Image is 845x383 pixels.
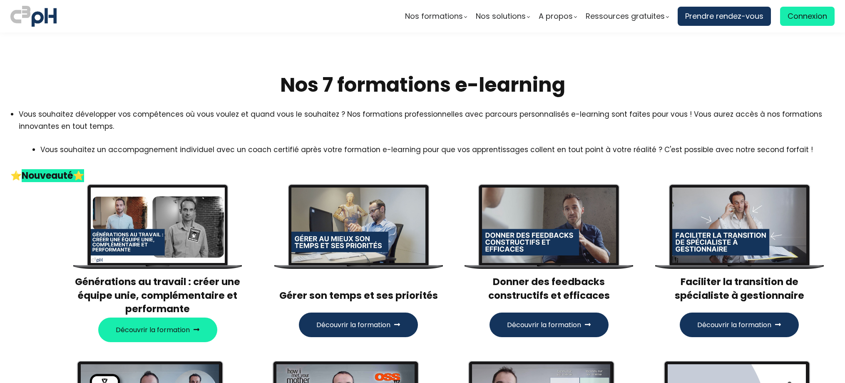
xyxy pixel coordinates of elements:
img: logo C3PH [10,4,57,28]
li: Vous souhaitez développer vos compétences où vous voulez et quand vous le souhaitez ? Nos formati... [19,108,835,132]
span: Découvrir la formation [316,320,390,330]
span: Nos formations [405,10,463,23]
span: Prendre rendez-vous [685,10,763,23]
strong: Nouveauté⭐ [22,169,84,182]
a: Connexion [780,7,835,26]
span: ⭐ [10,169,22,182]
span: Découvrir la formation [116,325,190,335]
h3: Générations au travail : créer une équipe unie, complémentaire et performante [73,275,243,315]
span: Connexion [788,10,827,23]
span: Nos solutions [476,10,526,23]
button: Découvrir la formation [98,318,217,342]
span: Découvrir la formation [507,320,581,330]
button: Découvrir la formation [680,313,799,337]
h3: Gérer son temps et ses priorités [274,275,444,302]
a: Prendre rendez-vous [678,7,771,26]
h3: Donner des feedbacks constructifs et efficaces [464,275,634,302]
h3: Faciliter la transition de spécialiste à gestionnaire [655,275,825,302]
button: Découvrir la formation [299,313,418,337]
button: Découvrir la formation [490,313,609,337]
span: A propos [539,10,573,23]
span: Découvrir la formation [697,320,771,330]
h2: Nos 7 formations e-learning [10,72,835,98]
span: Ressources gratuites [586,10,665,23]
li: Vous souhaitez un accompagnement individuel avec un coach certifié après votre formation e-learni... [40,144,813,167]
